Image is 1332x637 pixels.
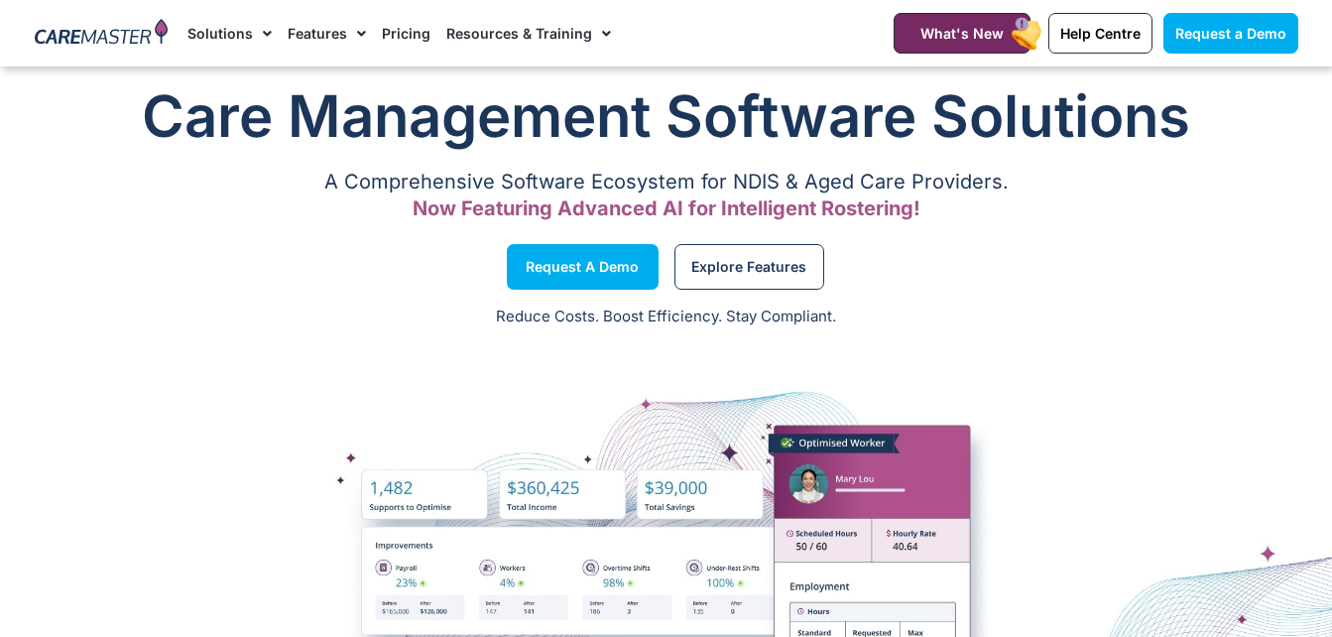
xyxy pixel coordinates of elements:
a: Request a Demo [507,244,659,290]
span: Now Featuring Advanced AI for Intelligent Rostering! [413,196,920,220]
span: Request a Demo [526,262,639,272]
a: Help Centre [1048,13,1152,54]
h1: Care Management Software Solutions [35,76,1298,156]
p: A Comprehensive Software Ecosystem for NDIS & Aged Care Providers. [35,176,1298,189]
p: Reduce Costs. Boost Efficiency. Stay Compliant. [12,306,1320,328]
span: Request a Demo [1175,25,1286,42]
span: Explore Features [691,262,806,272]
span: What's New [920,25,1004,42]
span: Help Centre [1060,25,1141,42]
a: Explore Features [674,244,824,290]
a: What's New [894,13,1030,54]
img: CareMaster Logo [35,19,169,49]
a: Request a Demo [1163,13,1298,54]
